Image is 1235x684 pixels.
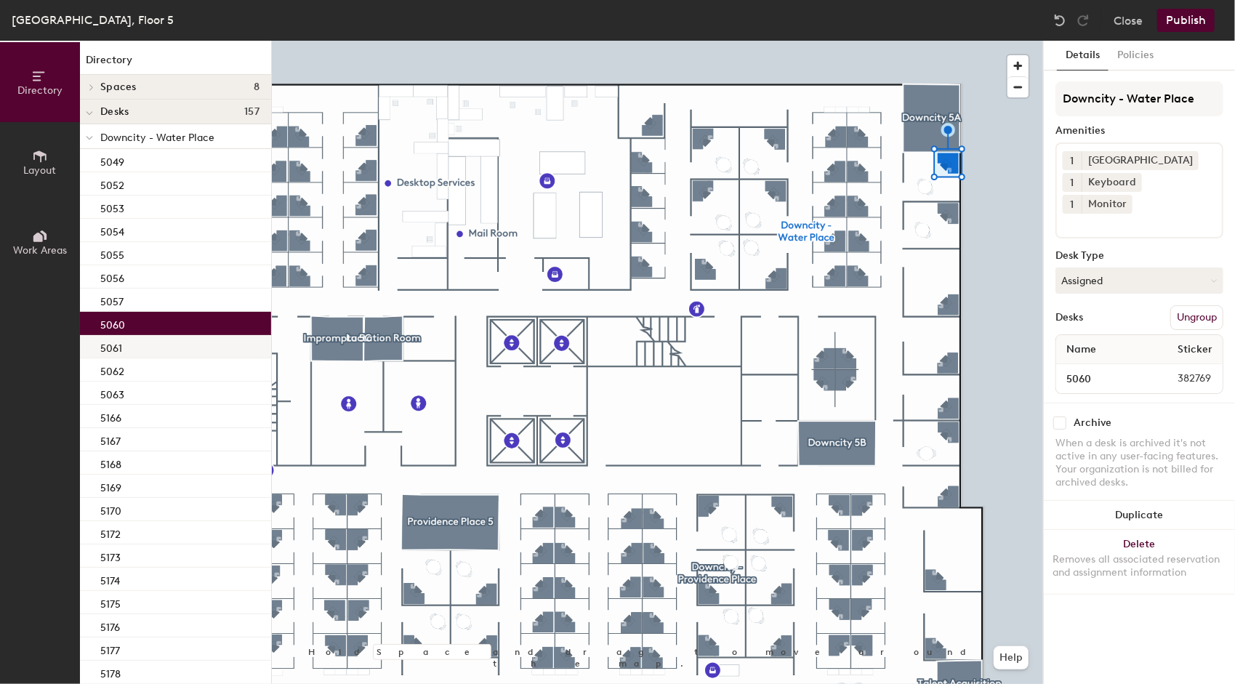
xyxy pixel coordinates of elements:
div: Removes all associated reservation and assignment information [1053,553,1226,579]
p: 5176 [100,617,120,634]
div: [GEOGRAPHIC_DATA], Floor 5 [12,11,174,29]
p: 5166 [100,408,121,425]
button: Policies [1109,41,1162,71]
span: Desks [100,106,129,118]
div: Desks [1055,312,1083,323]
span: 1 [1071,197,1074,212]
div: Archive [1074,417,1111,429]
p: 5061 [100,338,122,355]
div: Keyboard [1082,173,1142,192]
button: Close [1114,9,1143,32]
p: 5178 [100,664,121,680]
p: 5056 [100,268,124,285]
button: Details [1057,41,1109,71]
p: 5060 [100,315,125,331]
p: 5174 [100,571,120,587]
span: Name [1059,337,1103,363]
div: Amenities [1055,125,1223,137]
span: 1 [1071,175,1074,190]
input: Unnamed desk [1059,369,1143,389]
span: Sticker [1170,337,1220,363]
p: 5172 [100,524,121,541]
p: 5175 [100,594,121,611]
p: 5052 [100,175,124,192]
button: Publish [1157,9,1215,32]
div: When a desk is archived it's not active in any user-facing features. Your organization is not bil... [1055,437,1223,489]
button: 1 [1063,195,1082,214]
img: Undo [1053,13,1067,28]
button: Assigned [1055,267,1223,294]
p: 5054 [100,222,124,238]
p: 5167 [100,431,121,448]
p: 5168 [100,454,121,471]
p: 5049 [100,152,124,169]
button: 1 [1063,151,1082,170]
span: Downcity - Water Place [100,132,214,144]
div: Desk Type [1055,250,1223,262]
img: Redo [1076,13,1090,28]
p: 5177 [100,640,120,657]
span: Work Areas [13,244,67,257]
button: Ungroup [1170,305,1223,330]
span: 1 [1071,153,1074,169]
span: 8 [254,81,260,93]
p: 5173 [100,547,121,564]
p: 5063 [100,385,124,401]
button: Duplicate [1044,501,1235,530]
p: 5055 [100,245,124,262]
span: Layout [24,164,57,177]
p: 5057 [100,291,124,308]
p: 5062 [100,361,124,378]
button: DeleteRemoves all associated reservation and assignment information [1044,530,1235,594]
button: 1 [1063,173,1082,192]
span: Directory [17,84,63,97]
span: 382769 [1143,371,1220,387]
span: Spaces [100,81,137,93]
div: [GEOGRAPHIC_DATA] [1082,151,1199,170]
p: 5053 [100,198,124,215]
div: Monitor [1082,195,1133,214]
h1: Directory [80,52,271,75]
span: 157 [244,106,260,118]
p: 5170 [100,501,121,518]
p: 5169 [100,478,121,494]
button: Help [994,646,1029,669]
